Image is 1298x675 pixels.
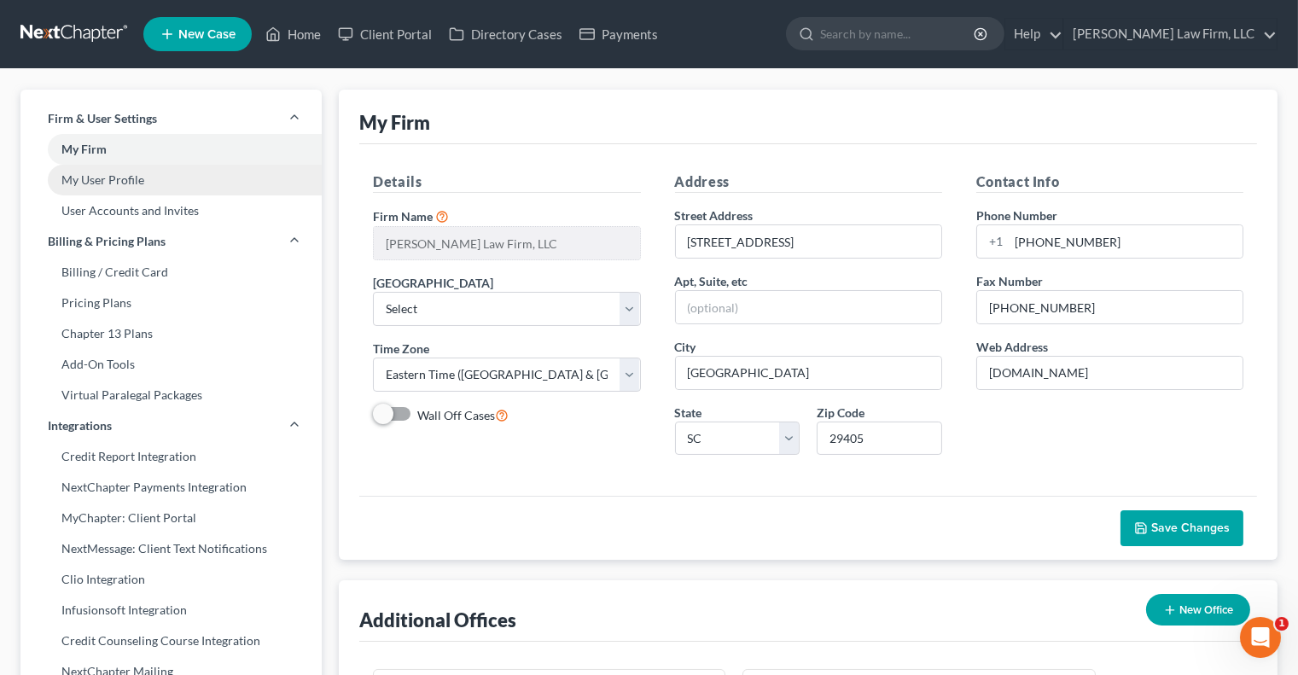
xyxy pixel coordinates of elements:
div: My Firm [359,110,430,135]
label: State [675,404,702,422]
a: Add-On Tools [20,349,322,380]
a: Directory Cases [440,19,571,49]
a: Virtual Paralegal Packages [20,380,322,410]
input: Enter name... [374,227,639,259]
div: +1 [977,225,1009,258]
label: Fax Number [976,272,1043,290]
a: NextChapter Payments Integration [20,472,322,503]
a: Chapter 13 Plans [20,318,322,349]
span: Wall Off Cases [417,408,495,422]
h5: Contact Info [976,172,1243,193]
label: Apt, Suite, etc [675,272,748,290]
h5: Details [373,172,640,193]
input: Enter web address.... [977,357,1243,389]
span: Integrations [48,417,112,434]
span: Firm Name [373,209,433,224]
span: New Case [178,28,236,41]
input: Enter phone... [1009,225,1243,258]
input: (optional) [676,291,941,323]
span: Billing & Pricing Plans [48,233,166,250]
label: Phone Number [976,207,1057,224]
a: My User Profile [20,165,322,195]
label: Web Address [976,338,1048,356]
a: Payments [571,19,666,49]
a: Clio Integration [20,564,322,595]
button: New Office [1146,594,1250,626]
h5: Address [675,172,942,193]
label: Street Address [675,207,754,224]
label: [GEOGRAPHIC_DATA] [373,274,493,292]
a: Infusionsoft Integration [20,595,322,626]
input: Enter city... [676,357,941,389]
a: Firm & User Settings [20,103,322,134]
button: Save Changes [1120,510,1243,546]
a: User Accounts and Invites [20,195,322,226]
a: Pricing Plans [20,288,322,318]
a: Billing & Pricing Plans [20,226,322,257]
a: Help [1005,19,1062,49]
span: 1 [1275,617,1289,631]
input: Enter fax... [977,291,1243,323]
div: Additional Offices [359,608,516,632]
a: Client Portal [329,19,440,49]
a: NextMessage: Client Text Notifications [20,533,322,564]
label: City [675,338,696,356]
a: Home [257,19,329,49]
label: Time Zone [373,340,429,358]
a: Integrations [20,410,322,441]
span: Save Changes [1151,521,1230,535]
a: MyChapter: Client Portal [20,503,322,533]
a: Credit Report Integration [20,441,322,472]
input: Enter address... [676,225,941,258]
span: Firm & User Settings [48,110,157,127]
label: Zip Code [817,404,864,422]
input: Search by name... [820,18,976,49]
a: [PERSON_NAME] Law Firm, LLC [1064,19,1277,49]
iframe: Intercom live chat [1240,617,1281,658]
a: My Firm [20,134,322,165]
a: Billing / Credit Card [20,257,322,288]
input: XXXXX [817,422,942,456]
a: Credit Counseling Course Integration [20,626,322,656]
